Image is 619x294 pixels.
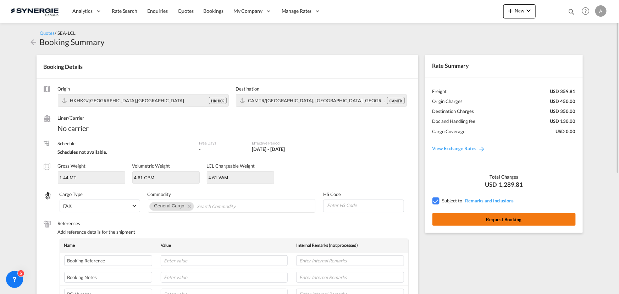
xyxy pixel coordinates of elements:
[58,220,411,227] label: References
[70,98,184,103] span: HKHKG/Hong Kong,Europe
[204,8,223,14] span: Bookings
[432,213,576,226] button: Request Booking
[63,203,72,209] div: FAK
[161,255,288,266] input: Enter value
[58,140,192,147] label: Schedule
[64,255,153,266] input: Enter label
[58,86,229,92] label: Origin
[296,255,404,266] input: Enter Internal Remarks
[154,202,186,209] div: General Cargo. Press delete to remove this chip.
[292,239,408,252] th: Internal Remarks (not processed)
[432,174,576,180] div: Total Charges
[442,198,463,203] span: Subject to
[199,140,245,146] label: Free Days
[252,140,315,146] label: Effective Period
[154,203,184,208] span: General Cargo
[432,118,476,124] div: Doc and Handling fee
[479,145,486,152] md-icon: icon-arrow-right
[506,6,515,15] md-icon: icon-plus 400-fg
[595,5,607,17] div: A
[568,8,575,18] div: icon-magnify
[58,123,192,133] span: No carrier
[580,5,595,18] div: Help
[432,108,474,114] div: Destination Charges
[432,128,466,135] div: Cargo Coverage
[55,30,76,36] span: / SEA-LCL
[506,8,533,13] span: New
[40,36,105,48] div: Booking Summary
[209,97,227,104] div: HKHKG
[323,191,404,197] label: HS Code
[60,200,140,212] md-select: Select Cargo type: FAK
[44,63,83,70] span: Booking Details
[29,38,38,47] md-icon: icon-arrow-left
[60,191,140,197] label: Cargo Type
[252,146,285,152] div: 16 Sep 2025 - 30 Sep 2025
[29,36,40,48] div: icon-arrow-left
[178,8,193,14] span: Quotes
[58,229,411,235] div: Add reference details for the shipment
[40,30,55,36] span: Quotes
[556,128,576,135] div: USD 0.00
[197,201,262,212] input: Search Commodity
[112,8,137,14] span: Rate Search
[499,180,523,189] span: 1,289.81
[425,55,583,77] div: Rate Summary
[207,163,255,169] label: LCL Chargeable Weight
[147,8,168,14] span: Enquiries
[248,98,411,103] span: CAMTR/Montreal, QC,Americas
[58,149,192,155] div: Schedules not available.
[156,239,292,252] th: Value
[132,163,170,169] label: Volumetric Weight
[432,98,463,104] div: Origin Charges
[550,98,576,104] div: USD 450.00
[148,200,315,212] md-chips-wrap: Chips container. Use arrow keys to select chips.
[11,3,59,19] img: 1f56c880d42311ef80fc7dca854c8e59.png
[60,239,157,252] th: Name
[550,108,576,114] div: USD 350.00
[550,118,576,124] div: USD 130.00
[296,272,404,283] input: Enter Internal Remarks
[282,7,312,15] span: Manage Rates
[44,115,51,122] md-icon: /assets/icons/custom/liner-aaa8ad.svg
[550,88,576,94] div: USD 359.81
[568,8,575,16] md-icon: icon-magnify
[64,272,153,283] input: Enter label
[432,180,576,189] div: USD
[464,198,514,203] span: REMARKSINCLUSIONS
[183,202,194,209] button: Remove General Cargo
[236,86,407,92] label: Destination
[432,88,447,94] div: Freight
[233,7,262,15] span: My Company
[524,6,533,15] md-icon: icon-chevron-down
[72,7,93,15] span: Analytics
[425,138,493,158] a: View Exchange Rates
[503,4,536,18] button: icon-plus 400-fgNewicon-chevron-down
[58,115,192,121] label: Liner/Carrier
[199,146,201,152] div: -
[161,272,288,283] input: Enter value
[387,97,405,104] div: CAMTR
[147,191,316,197] label: Commodity
[580,5,592,17] span: Help
[326,200,404,211] input: Enter HS Code
[58,163,86,169] label: Gross Weight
